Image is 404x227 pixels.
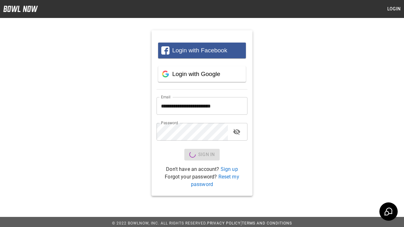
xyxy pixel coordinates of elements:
[3,6,38,12] img: logo
[384,3,404,15] button: Login
[157,173,247,188] p: Forgot your password?
[221,166,238,172] a: Sign up
[191,174,239,187] a: Reset my password
[112,221,207,225] span: © 2022 BowlNow, Inc. All Rights Reserved.
[207,221,241,225] a: Privacy Policy
[157,166,247,173] p: Don't have an account?
[172,47,227,54] span: Login with Facebook
[172,71,220,77] span: Login with Google
[158,66,246,82] button: Login with Google
[230,125,243,138] button: toggle password visibility
[158,43,246,58] button: Login with Facebook
[242,221,292,225] a: Terms and Conditions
